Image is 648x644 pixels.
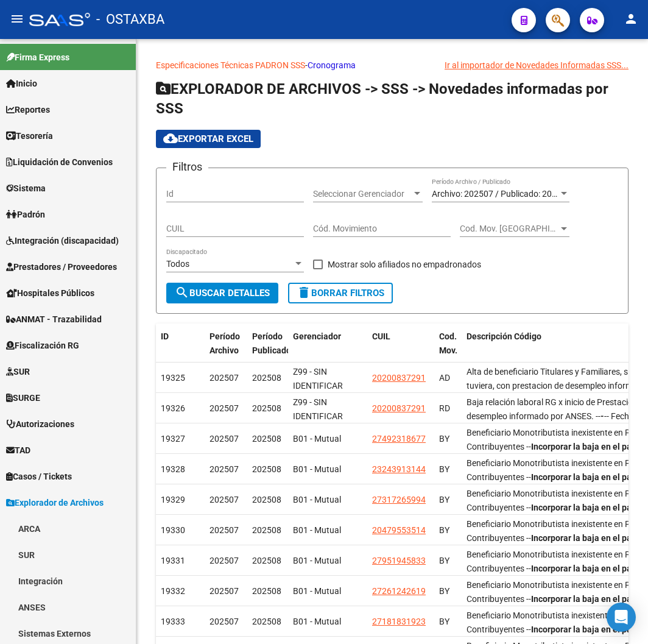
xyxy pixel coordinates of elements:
[432,189,571,199] span: Archivo: 202507 / Publicado: 202508
[252,403,281,413] span: 202508
[293,331,341,341] span: Gerenciador
[372,495,426,504] span: 27317265994
[175,288,270,299] span: Buscar Detalles
[6,286,94,300] span: Hospitales Públicos
[293,464,341,474] span: B01 - Mutual
[210,464,239,474] span: 202507
[6,496,104,509] span: Explorador de Archivos
[6,470,72,483] span: Casos / Tickets
[210,331,240,355] span: Período Archivo
[252,464,281,474] span: 202508
[163,133,253,144] span: Exportar EXCEL
[161,464,185,474] span: 19328
[6,182,46,195] span: Sistema
[293,495,341,504] span: B01 - Mutual
[439,586,449,596] span: BY
[6,103,50,116] span: Reportes
[252,331,291,355] span: Período Publicado
[439,495,449,504] span: BY
[372,434,426,444] span: 27492318677
[161,403,185,413] span: 19326
[372,617,426,626] span: 27181831923
[467,331,541,341] span: Descripción Código
[210,434,239,444] span: 202507
[293,397,343,421] span: Z99 - SIN IDENTIFICAR
[6,417,74,431] span: Autorizaciones
[156,60,305,70] a: Especificaciones Técnicas PADRON SSS
[372,373,426,383] span: 20200837291
[210,556,239,565] span: 202507
[161,525,185,535] span: 19330
[6,260,117,274] span: Prestadores / Proveedores
[210,525,239,535] span: 202507
[156,58,629,72] p: -
[293,434,341,444] span: B01 - Mutual
[293,617,341,626] span: B01 - Mutual
[6,208,45,221] span: Padrón
[313,189,412,199] span: Seleccionar Gerenciador
[247,324,288,377] datatable-header-cell: Período Publicado
[166,283,278,303] button: Buscar Detalles
[161,586,185,596] span: 19332
[439,464,449,474] span: BY
[439,331,457,355] span: Cod. Mov.
[166,158,208,175] h3: Filtros
[156,130,261,148] button: Exportar EXCEL
[434,324,462,377] datatable-header-cell: Cod. Mov.
[6,444,30,457] span: TAD
[210,617,239,626] span: 202507
[293,367,343,391] span: Z99 - SIN IDENTIFICAR
[210,403,239,413] span: 202507
[607,603,636,632] div: Open Intercom Messenger
[96,6,164,33] span: - OSTAXBA
[367,324,434,377] datatable-header-cell: CUIL
[252,373,281,383] span: 202508
[439,617,449,626] span: BY
[624,12,638,26] mat-icon: person
[252,434,281,444] span: 202508
[161,373,185,383] span: 19325
[252,586,281,596] span: 202508
[308,60,356,70] a: Cronograma
[161,331,169,341] span: ID
[6,391,40,405] span: SURGE
[6,129,53,143] span: Tesorería
[161,556,185,565] span: 19331
[252,556,281,565] span: 202508
[156,324,205,377] datatable-header-cell: ID
[288,283,393,303] button: Borrar Filtros
[166,259,189,269] span: Todos
[439,373,450,383] span: AD
[163,131,178,146] mat-icon: cloud_download
[445,58,629,72] div: Ir al importador de Novedades Informadas SSS...
[372,586,426,596] span: 27261242619
[6,234,119,247] span: Integración (discapacidad)
[439,403,450,413] span: RD
[210,495,239,504] span: 202507
[205,324,247,377] datatable-header-cell: Período Archivo
[161,617,185,626] span: 19333
[372,331,390,341] span: CUIL
[175,285,189,300] mat-icon: search
[328,257,481,272] span: Mostrar solo afiliados no empadronados
[439,525,449,535] span: BY
[288,324,367,377] datatable-header-cell: Gerenciador
[439,556,449,565] span: BY
[10,12,24,26] mat-icon: menu
[210,586,239,596] span: 202507
[252,495,281,504] span: 202508
[293,586,341,596] span: B01 - Mutual
[252,525,281,535] span: 202508
[600,411,604,421] strong: -
[293,556,341,565] span: B01 - Mutual
[293,525,341,535] span: B01 - Mutual
[156,80,608,117] span: EXPLORADOR DE ARCHIVOS -> SSS -> Novedades informadas por SSS
[6,365,30,378] span: SUR
[6,339,79,352] span: Fiscalización RG
[297,288,384,299] span: Borrar Filtros
[460,224,558,234] span: Cod. Mov. [GEOGRAPHIC_DATA]
[6,313,102,326] span: ANMAT - Trazabilidad
[372,403,426,413] span: 20200837291
[6,77,37,90] span: Inicio
[161,495,185,504] span: 19329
